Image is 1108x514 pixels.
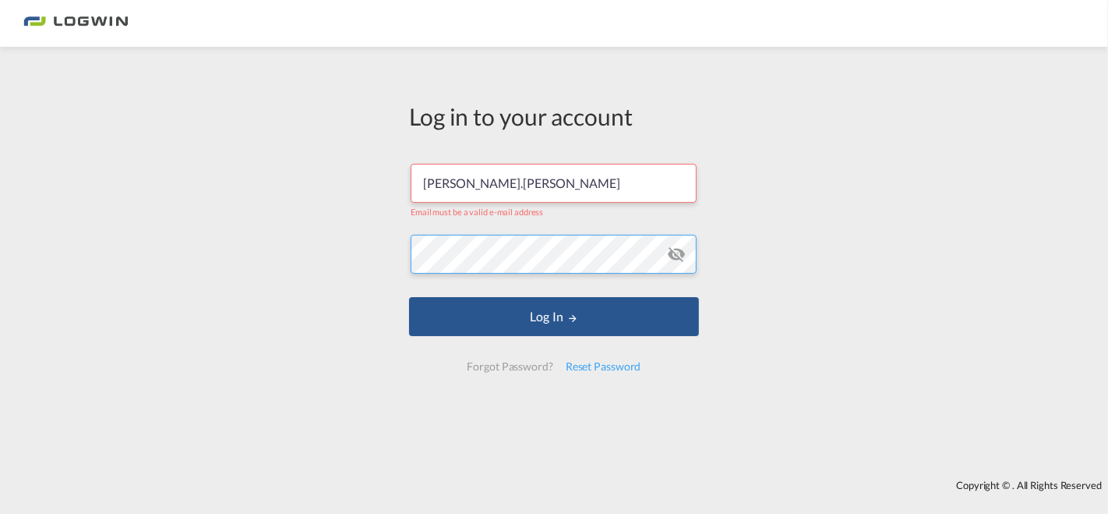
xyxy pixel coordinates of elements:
button: LOGIN [409,297,699,336]
span: Email must be a valid e-mail address [411,207,543,217]
md-icon: icon-eye-off [667,245,686,264]
div: Forgot Password? [460,353,559,381]
input: Enter email/phone number [411,164,697,203]
img: bc73a0e0d8c111efacd525e4c8ad7d32.png [23,6,129,41]
div: Reset Password [559,353,648,381]
div: Log in to your account [409,100,699,133]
